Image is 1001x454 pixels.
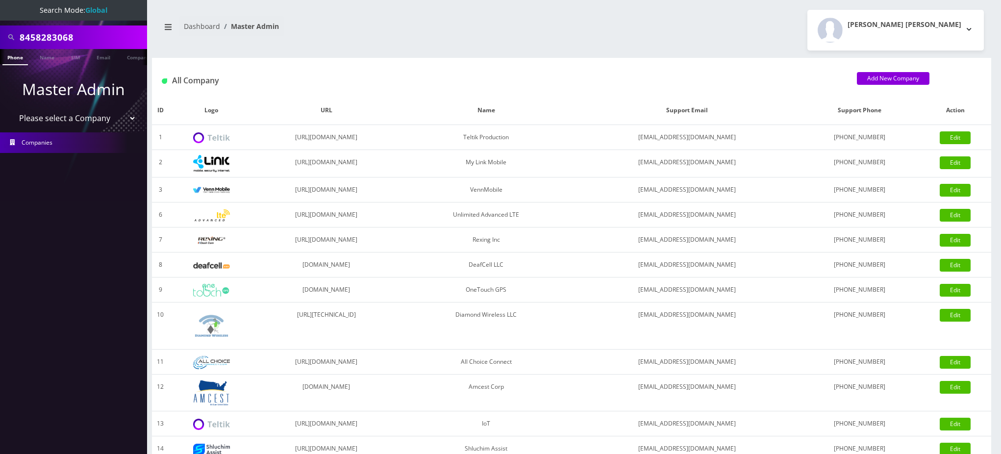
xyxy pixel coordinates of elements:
[800,303,920,350] td: [PHONE_NUMBER]
[2,49,28,65] a: Phone
[399,303,574,350] td: Diamond Wireless LLC
[574,350,800,375] td: [EMAIL_ADDRESS][DOMAIN_NAME]
[574,375,800,411] td: [EMAIL_ADDRESS][DOMAIN_NAME]
[800,227,920,252] td: [PHONE_NUMBER]
[254,125,399,150] td: [URL][DOMAIN_NAME]
[254,150,399,177] td: [URL][DOMAIN_NAME]
[85,5,107,15] strong: Global
[940,259,971,272] a: Edit
[800,177,920,202] td: [PHONE_NUMBER]
[20,28,145,47] input: Search All Companies
[193,307,230,344] img: Diamond Wireless LLC
[152,411,169,436] td: 13
[152,125,169,150] td: 1
[159,16,564,44] nav: breadcrumb
[940,356,971,369] a: Edit
[254,303,399,350] td: [URL][TECHNICAL_ID]
[848,21,961,29] h2: [PERSON_NAME] [PERSON_NAME]
[152,227,169,252] td: 7
[940,131,971,144] a: Edit
[193,419,230,430] img: IoT
[940,234,971,247] a: Edit
[800,411,920,436] td: [PHONE_NUMBER]
[193,187,230,194] img: VennMobile
[254,411,399,436] td: [URL][DOMAIN_NAME]
[399,177,574,202] td: VennMobile
[66,49,85,64] a: SIM
[254,202,399,227] td: [URL][DOMAIN_NAME]
[399,252,574,277] td: DeafCell LLC
[152,252,169,277] td: 8
[152,150,169,177] td: 2
[940,284,971,297] a: Edit
[162,78,167,84] img: All Company
[807,10,984,50] button: [PERSON_NAME] [PERSON_NAME]
[399,125,574,150] td: Teltik Production
[574,150,800,177] td: [EMAIL_ADDRESS][DOMAIN_NAME]
[254,252,399,277] td: [DOMAIN_NAME]
[40,5,107,15] span: Search Mode:
[399,277,574,303] td: OneTouch GPS
[122,49,155,64] a: Company
[800,252,920,277] td: [PHONE_NUMBER]
[800,125,920,150] td: [PHONE_NUMBER]
[193,284,230,297] img: OneTouch GPS
[254,350,399,375] td: [URL][DOMAIN_NAME]
[800,202,920,227] td: [PHONE_NUMBER]
[193,236,230,245] img: Rexing Inc
[399,350,574,375] td: All Choice Connect
[399,375,574,411] td: Amcest Corp
[220,21,279,31] li: Master Admin
[800,96,920,125] th: Support Phone
[574,125,800,150] td: [EMAIL_ADDRESS][DOMAIN_NAME]
[152,375,169,411] td: 12
[92,49,115,64] a: Email
[574,96,800,125] th: Support Email
[940,309,971,322] a: Edit
[940,184,971,197] a: Edit
[193,379,230,406] img: Amcest Corp
[254,96,399,125] th: URL
[574,303,800,350] td: [EMAIL_ADDRESS][DOMAIN_NAME]
[35,49,59,64] a: Name
[162,76,842,85] h1: All Company
[184,22,220,31] a: Dashboard
[152,277,169,303] td: 9
[800,350,920,375] td: [PHONE_NUMBER]
[254,177,399,202] td: [URL][DOMAIN_NAME]
[574,252,800,277] td: [EMAIL_ADDRESS][DOMAIN_NAME]
[254,227,399,252] td: [URL][DOMAIN_NAME]
[399,150,574,177] td: My Link Mobile
[152,350,169,375] td: 11
[152,303,169,350] td: 10
[152,96,169,125] th: ID
[800,375,920,411] td: [PHONE_NUMBER]
[254,375,399,411] td: [DOMAIN_NAME]
[254,277,399,303] td: [DOMAIN_NAME]
[800,150,920,177] td: [PHONE_NUMBER]
[574,277,800,303] td: [EMAIL_ADDRESS][DOMAIN_NAME]
[193,209,230,222] img: Unlimited Advanced LTE
[940,209,971,222] a: Edit
[399,202,574,227] td: Unlimited Advanced LTE
[399,96,574,125] th: Name
[940,418,971,430] a: Edit
[800,277,920,303] td: [PHONE_NUMBER]
[920,96,991,125] th: Action
[152,202,169,227] td: 6
[169,96,254,125] th: Logo
[193,132,230,144] img: Teltik Production
[193,356,230,369] img: All Choice Connect
[574,177,800,202] td: [EMAIL_ADDRESS][DOMAIN_NAME]
[574,202,800,227] td: [EMAIL_ADDRESS][DOMAIN_NAME]
[940,381,971,394] a: Edit
[22,138,52,147] span: Companies
[574,227,800,252] td: [EMAIL_ADDRESS][DOMAIN_NAME]
[940,156,971,169] a: Edit
[399,227,574,252] td: Rexing Inc
[574,411,800,436] td: [EMAIL_ADDRESS][DOMAIN_NAME]
[399,411,574,436] td: IoT
[193,155,230,172] img: My Link Mobile
[152,177,169,202] td: 3
[193,262,230,269] img: DeafCell LLC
